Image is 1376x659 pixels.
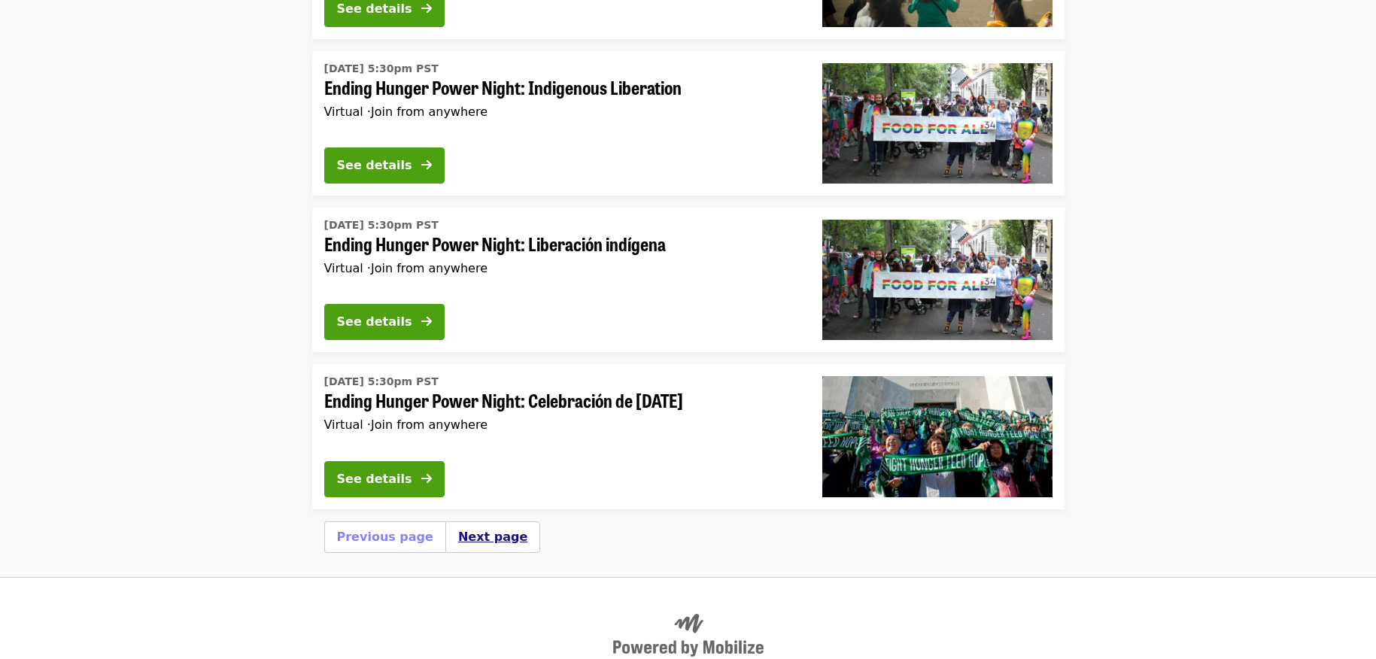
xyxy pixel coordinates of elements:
a: See details for "Ending Hunger Power Night: Indigenous Liberation" [312,51,1065,196]
span: Virtual · [324,418,488,432]
a: See details for "Ending Hunger Power Night: Celebración de fin de año" [312,364,1065,509]
img: Ending Hunger Power Night: Celebración de fin de año organized by Oregon Food Bank [822,376,1053,497]
div: See details [337,313,412,331]
button: See details [324,461,445,497]
button: Previous page [337,528,433,546]
span: Join from anywhere [371,105,488,119]
img: Ending Hunger Power Night: Indigenous Liberation organized by Oregon Food Bank [822,63,1053,184]
time: [DATE] 5:30pm PST [324,217,439,233]
i: arrow-right icon [421,472,432,486]
a: Next page [458,530,527,544]
a: See details for "Ending Hunger Power Night: Liberación indígena" [312,208,1065,352]
i: arrow-right icon [421,2,432,16]
span: Virtual · [324,261,488,275]
span: Ending Hunger Power Night: Indigenous Liberation [324,77,798,99]
button: See details [324,304,445,340]
img: Ending Hunger Power Night: Liberación indígena organized by Oregon Food Bank [822,220,1053,340]
button: See details [324,147,445,184]
span: Virtual · [324,105,488,119]
a: Previous page [337,530,433,544]
time: [DATE] 5:30pm PST [324,61,439,77]
img: Powered by Mobilize [613,614,764,657]
button: Next page [458,528,527,546]
i: arrow-right icon [421,314,432,329]
div: See details [337,470,412,488]
span: Join from anywhere [371,261,488,275]
time: [DATE] 5:30pm PST [324,374,439,390]
span: Ending Hunger Power Night: Liberación indígena [324,233,798,255]
div: See details [337,156,412,175]
span: Ending Hunger Power Night: Celebración de [DATE] [324,390,798,411]
i: arrow-right icon [421,158,432,172]
span: Join from anywhere [371,418,488,432]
